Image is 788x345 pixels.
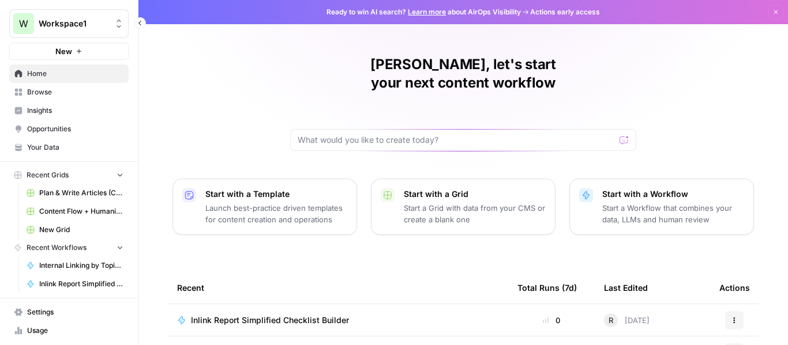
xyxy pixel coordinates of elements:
div: Total Runs (7d) [517,272,577,304]
p: Start with a Workflow [602,188,744,200]
h1: [PERSON_NAME], let's start your next content workflow [290,55,636,92]
a: Learn more [408,7,446,16]
span: Browse [27,87,123,97]
div: Recent [177,272,499,304]
a: Home [9,65,129,83]
span: Usage [27,325,123,336]
button: Recent Grids [9,166,129,184]
span: Inlink Report Simplified Checklist Builder [191,314,349,326]
span: New [55,46,72,57]
span: Inlink Report Simplified Checklist Builder [39,279,123,289]
button: Start with a WorkflowStart a Workflow that combines your data, LLMs and human review [569,179,754,235]
span: W [19,17,28,31]
p: Start with a Grid [404,188,546,200]
div: [DATE] [604,313,650,327]
button: Start with a TemplateLaunch best-practice driven templates for content creation and operations [172,179,357,235]
span: R [609,314,613,326]
span: Plan & Write Articles (COM) [39,188,123,198]
span: Content Flow + Humanize [39,206,123,217]
a: New Grid [21,221,129,239]
p: Start a Workflow that combines your data, LLMs and human review [602,202,744,225]
input: What would you like to create today? [298,134,615,146]
a: Opportunities [9,120,129,138]
a: Plan & Write Articles (COM) [21,184,129,202]
span: Recent Grids [27,170,69,180]
p: Start a Grid with data from your CMS or create a blank one [404,202,546,225]
a: Internal Linking by Topic (JSON output) [21,256,129,275]
a: Settings [9,303,129,321]
span: Workspace1 [39,18,108,29]
a: Inlink Report Simplified Checklist Builder [21,275,129,293]
span: Your Data [27,142,123,153]
div: 0 [517,314,586,326]
a: Your Data [9,138,129,157]
button: Recent Workflows [9,239,129,256]
button: Start with a GridStart a Grid with data from your CMS or create a blank one [371,179,556,235]
span: Settings [27,307,123,317]
div: Last Edited [604,272,648,304]
div: Actions [719,272,750,304]
a: Browse [9,83,129,101]
span: Ready to win AI search? about AirOps Visibility [327,7,521,17]
span: Insights [27,105,123,116]
a: Inlink Report Simplified Checklist Builder [177,314,499,326]
button: Workspace: Workspace1 [9,9,129,38]
button: New [9,43,129,60]
span: Opportunities [27,124,123,134]
a: Insights [9,101,129,120]
a: Usage [9,321,129,340]
span: New Grid [39,225,123,235]
span: Internal Linking by Topic (JSON output) [39,260,123,271]
span: Recent Workflows [27,242,87,253]
a: Content Flow + Humanize [21,202,129,221]
p: Start with a Template [205,188,347,200]
span: Home [27,69,123,79]
span: Actions early access [530,7,600,17]
p: Launch best-practice driven templates for content creation and operations [205,202,347,225]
